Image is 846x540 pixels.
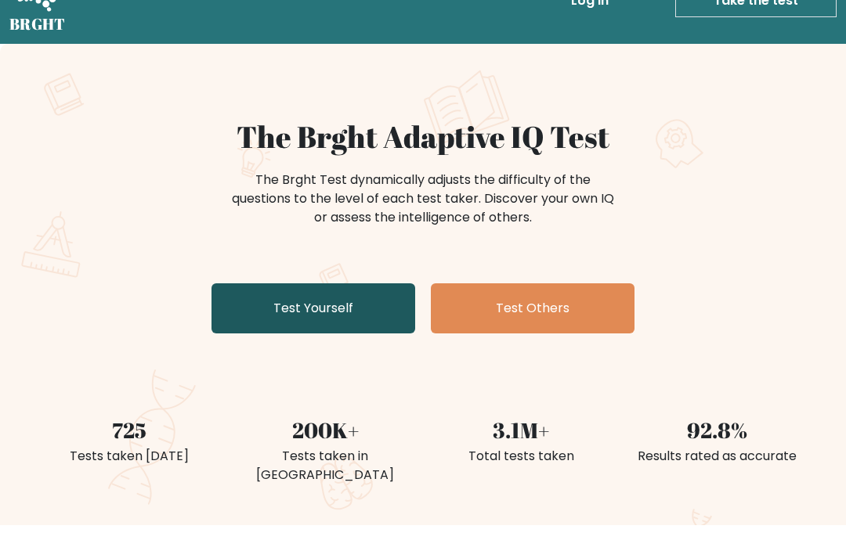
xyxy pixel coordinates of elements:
div: Results rated as accurate [628,447,805,466]
div: 200K+ [237,415,414,447]
div: 3.1M+ [432,415,609,447]
div: Tests taken [DATE] [41,447,218,466]
div: Total tests taken [432,447,609,466]
a: Test Others [431,283,634,333]
div: Tests taken in [GEOGRAPHIC_DATA] [237,447,414,484]
div: 92.8% [628,415,805,447]
div: 725 [41,415,218,447]
h5: BRGHT [9,15,66,34]
h1: The Brght Adaptive IQ Test [41,119,805,155]
a: Test Yourself [211,283,415,333]
div: The Brght Test dynamically adjusts the difficulty of the questions to the level of each test take... [227,171,619,227]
